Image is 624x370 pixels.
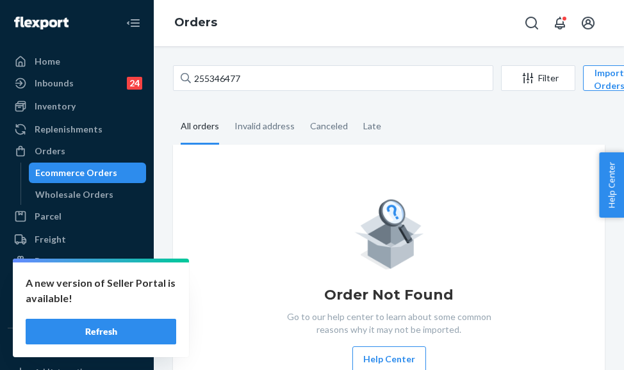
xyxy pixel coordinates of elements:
div: Replenishments [35,123,103,136]
button: Open Search Box [519,10,545,36]
button: Open notifications [547,10,573,36]
div: Late [363,109,381,143]
div: Ecommerce Orders [35,166,117,179]
div: Prep [35,255,54,268]
button: Open account menu [575,10,601,36]
a: Inbounds24 [8,73,146,93]
a: Home [8,51,146,72]
button: Close Navigation [120,10,146,36]
h1: Order Not Found [324,285,454,305]
img: Empty list [354,196,424,269]
div: 24 [127,77,142,90]
a: Freight [8,229,146,250]
a: Wholesale Orders [29,184,147,205]
ol: breadcrumbs [164,4,227,42]
button: Refresh [26,319,176,344]
input: Search orders [173,65,493,91]
a: Orders [174,15,217,29]
button: Integrations [8,339,146,359]
div: Orders [35,145,65,157]
a: Ecommerce Orders [29,163,147,183]
a: Reporting [8,296,146,316]
div: Filter [502,72,575,84]
div: Parcel [35,210,62,223]
div: Wholesale Orders [35,188,113,201]
p: Go to our help center to learn about some common reasons why it may not be imported. [277,310,501,336]
div: Inbounds [35,77,74,90]
a: Orders [8,141,146,161]
p: A new version of Seller Portal is available! [26,275,176,306]
div: Invalid address [234,109,295,143]
button: Filter [501,65,575,91]
div: Inventory [35,100,76,113]
div: Freight [35,233,66,246]
a: Replenishments [8,119,146,140]
div: Canceled [310,109,348,143]
img: Flexport logo [14,17,69,29]
a: Inventory [8,96,146,117]
a: Prep [8,251,146,271]
button: Help Center [599,152,624,218]
div: Home [35,55,60,68]
a: Returns [8,273,146,293]
a: Parcel [8,206,146,227]
div: All orders [181,109,219,145]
